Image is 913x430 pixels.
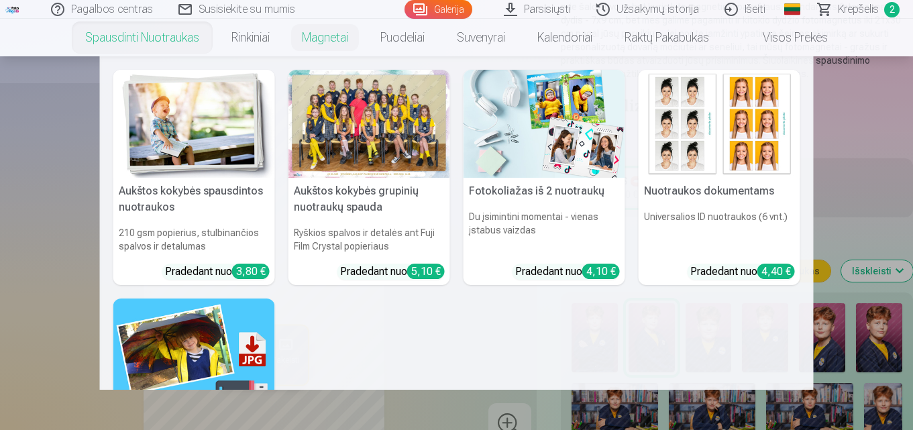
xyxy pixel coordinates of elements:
[838,1,879,17] span: Krepšelis
[286,19,364,56] a: Magnetai
[639,205,800,258] h6: Universalios ID nuotraukos (6 vnt.)
[288,70,450,285] a: Aukštos kokybės grupinių nuotraukų spaudaRyškios spalvos ir detalės ant Fuji Film Crystal popieri...
[639,70,800,285] a: Nuotraukos dokumentamsNuotraukos dokumentamsUniversalios ID nuotraukos (6 vnt.)Pradedant nuo4,40 €
[407,264,445,279] div: 5,10 €
[364,19,441,56] a: Puodeliai
[582,264,620,279] div: 4,10 €
[690,264,795,280] div: Pradedant nuo
[113,178,275,221] h5: Aukštos kokybės spausdintos nuotraukos
[113,299,275,407] img: Didelės raiškos skaitmeninė nuotrauka JPG formatu
[521,19,608,56] a: Kalendoriai
[757,264,795,279] div: 4,40 €
[884,2,900,17] span: 2
[464,205,625,258] h6: Du įsimintini momentai - vienas įstabus vaizdas
[441,19,521,56] a: Suvenyrai
[232,264,270,279] div: 3,80 €
[5,5,20,13] img: /fa2
[639,70,800,178] img: Nuotraukos dokumentams
[464,70,625,178] img: Fotokoliažas iš 2 nuotraukų
[113,70,275,285] a: Aukštos kokybės spausdintos nuotraukos Aukštos kokybės spausdintos nuotraukos210 gsm popierius, s...
[288,221,450,258] h6: Ryškios spalvos ir detalės ant Fuji Film Crystal popieriaus
[639,178,800,205] h5: Nuotraukos dokumentams
[215,19,286,56] a: Rinkiniai
[608,19,725,56] a: Raktų pakabukas
[113,70,275,178] img: Aukštos kokybės spausdintos nuotraukos
[288,178,450,221] h5: Aukštos kokybės grupinių nuotraukų spauda
[69,19,215,56] a: Spausdinti nuotraukas
[515,264,620,280] div: Pradedant nuo
[725,19,844,56] a: Visos prekės
[464,70,625,285] a: Fotokoliažas iš 2 nuotraukųFotokoliažas iš 2 nuotraukųDu įsimintini momentai - vienas įstabus vai...
[340,264,445,280] div: Pradedant nuo
[113,221,275,258] h6: 210 gsm popierius, stulbinančios spalvos ir detalumas
[165,264,270,280] div: Pradedant nuo
[464,178,625,205] h5: Fotokoliažas iš 2 nuotraukų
